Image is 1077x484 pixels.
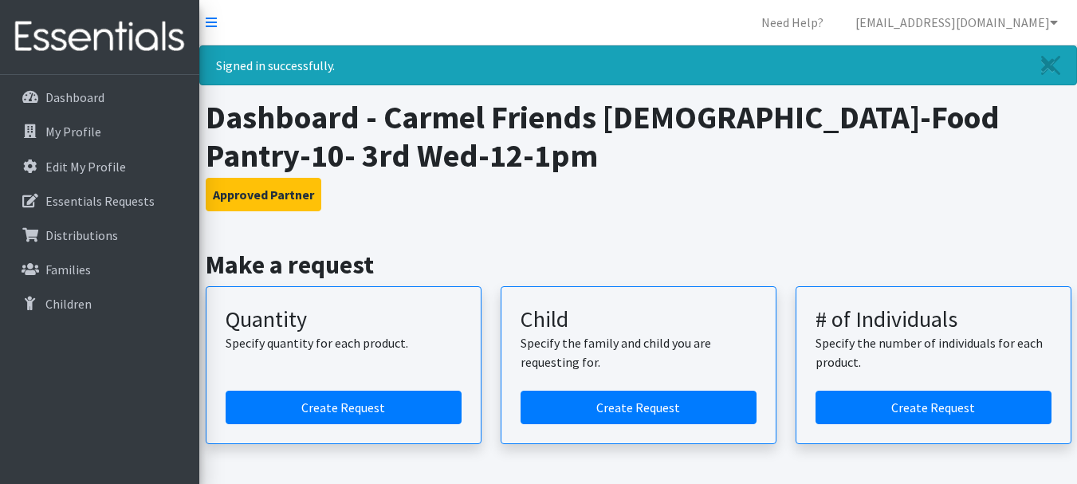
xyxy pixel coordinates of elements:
h3: Quantity [226,306,462,333]
h2: Make a request [206,250,1071,280]
p: Edit My Profile [45,159,126,175]
p: My Profile [45,124,101,140]
p: Specify the number of individuals for each product. [816,333,1051,372]
p: Specify the family and child you are requesting for. [521,333,757,372]
a: Edit My Profile [6,151,193,183]
h1: Dashboard - Carmel Friends [DEMOGRAPHIC_DATA]-Food Pantry-10- 3rd Wed-12-1pm [206,98,1071,175]
button: Approved Partner [206,178,321,211]
p: Distributions [45,227,118,243]
h3: Child [521,306,757,333]
p: Specify quantity for each product. [226,333,462,352]
p: Children [45,296,92,312]
a: Create a request by quantity [226,391,462,424]
p: Essentials Requests [45,193,155,209]
a: Children [6,288,193,320]
a: Distributions [6,219,193,251]
a: Close [1025,46,1076,85]
a: [EMAIL_ADDRESS][DOMAIN_NAME] [843,6,1071,38]
a: My Profile [6,116,193,148]
p: Families [45,262,91,277]
img: HumanEssentials [6,10,193,64]
p: Dashboard [45,89,104,105]
a: Essentials Requests [6,185,193,217]
h3: # of Individuals [816,306,1051,333]
a: Create a request by number of individuals [816,391,1051,424]
a: Need Help? [749,6,836,38]
a: Families [6,254,193,285]
a: Dashboard [6,81,193,113]
div: Signed in successfully. [199,45,1077,85]
a: Create a request for a child or family [521,391,757,424]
